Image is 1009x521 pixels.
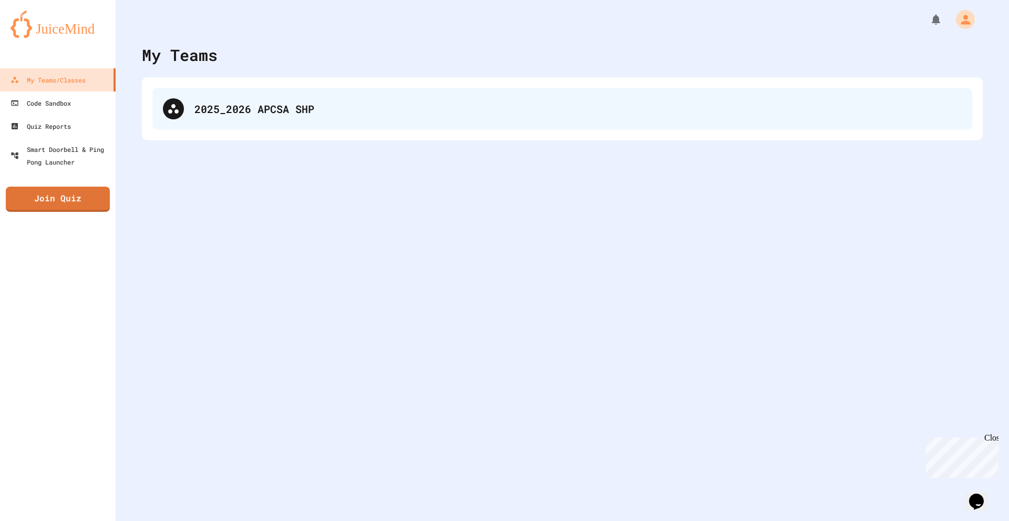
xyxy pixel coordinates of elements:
div: Code Sandbox [11,97,71,109]
div: Chat with us now!Close [4,4,73,67]
img: logo-orange.svg [11,11,105,38]
div: Quiz Reports [11,120,71,132]
div: My Notifications [910,11,945,28]
iframe: chat widget [922,433,998,478]
iframe: chat widget [965,479,998,510]
div: 2025_2026 APCSA SHP [194,101,962,117]
div: My Teams [142,43,218,67]
div: 2025_2026 APCSA SHP [152,88,972,130]
div: Smart Doorbell & Ping Pong Launcher [11,143,111,168]
a: Join Quiz [6,187,110,212]
div: My Teams/Classes [11,74,86,86]
div: My Account [945,7,977,32]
